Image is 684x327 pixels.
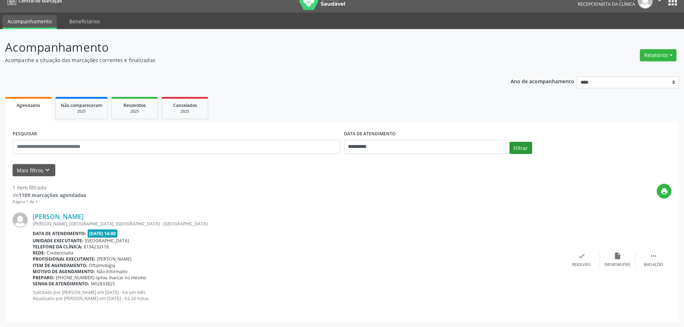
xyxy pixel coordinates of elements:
[572,262,591,267] div: Resolvido
[84,244,109,250] span: 8134232118
[344,129,396,140] label: DATA DE ATENDIMENTO
[19,192,86,198] strong: 1109 marcações agendadas
[47,250,73,256] span: Credenciada
[578,252,586,260] i: check
[511,76,574,85] p: Ano de acompanhamento
[33,244,82,250] b: Telefone da clínica:
[43,166,51,174] i: keyboard_arrow_down
[640,49,676,61] button: Relatórios
[33,221,564,227] div: [PERSON_NAME], [GEOGRAPHIC_DATA], [GEOGRAPHIC_DATA] - [GEOGRAPHIC_DATA]
[13,184,86,191] div: 1 item filtrado
[61,109,102,114] div: 2025
[657,184,671,198] button: print
[13,199,86,205] div: Página 1 de 1
[33,262,88,268] b: Item de agendamento:
[33,230,86,237] b: Data de atendimento:
[124,102,146,108] span: Resolvidos
[33,212,84,220] a: [PERSON_NAME]
[173,102,197,108] span: Cancelados
[5,38,477,56] p: Acompanhamento
[97,256,131,262] span: [PERSON_NAME]
[5,56,477,64] p: Acompanhe a situação das marcações correntes e finalizadas
[13,191,86,199] div: de
[660,187,668,195] i: print
[33,281,89,287] b: Senha de atendimento:
[33,289,564,302] p: Solicitado por [PERSON_NAME] em [DATE] - há um mês Atualizado por [PERSON_NAME] em [DATE] - há 20...
[167,109,203,114] div: 2025
[33,275,55,281] b: Preparo:
[614,252,622,260] i: insert_drive_file
[3,15,57,29] a: Acompanhamento
[33,238,83,244] b: Unidade executante:
[33,256,96,262] b: Profissional executante:
[91,281,115,287] span: M02833825
[97,268,127,275] span: Não informado
[17,102,40,108] span: Agendados
[64,15,105,28] a: Beneficiários
[88,229,118,238] span: [DATE] 14:00
[650,252,657,260] i: 
[605,262,631,267] div: Exportar (PDF)
[61,102,102,108] span: Não compareceram
[89,262,115,268] span: Oftalmologia
[56,275,146,281] span: [PHONE_NUMBER] optou marcar no mesmo
[13,212,28,228] img: img
[644,262,663,267] div: Mais ações
[33,268,95,275] b: Motivo de agendamento:
[578,1,635,7] span: Recepcionista da clínica
[33,250,45,256] b: Rede:
[509,142,532,154] button: Filtrar
[13,129,37,140] label: PESQUISAR
[13,164,55,177] button: Mais filtroskeyboard_arrow_down
[85,238,129,244] span: [GEOGRAPHIC_DATA]
[117,109,153,114] div: 2025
